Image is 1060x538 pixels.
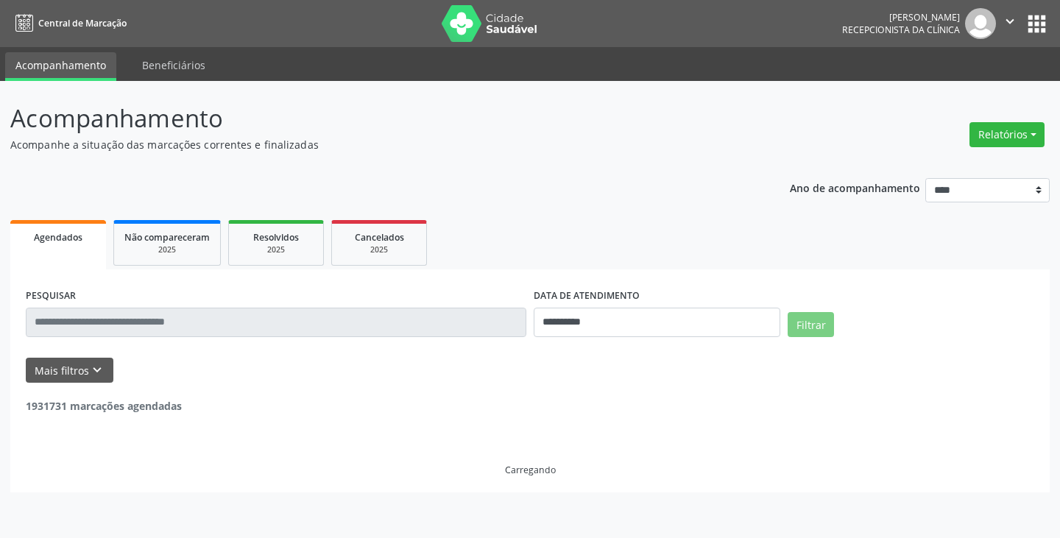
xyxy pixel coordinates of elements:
[355,231,404,244] span: Cancelados
[10,137,738,152] p: Acompanhe a situação das marcações correntes e finalizadas
[842,11,960,24] div: [PERSON_NAME]
[89,362,105,378] i: keyboard_arrow_down
[505,464,556,476] div: Carregando
[842,24,960,36] span: Recepcionista da clínica
[969,122,1045,147] button: Relatórios
[342,244,416,255] div: 2025
[124,231,210,244] span: Não compareceram
[10,11,127,35] a: Central de Marcação
[34,231,82,244] span: Agendados
[26,399,182,413] strong: 1931731 marcações agendadas
[253,231,299,244] span: Resolvidos
[124,244,210,255] div: 2025
[534,285,640,308] label: DATA DE ATENDIMENTO
[10,100,738,137] p: Acompanhamento
[788,312,834,337] button: Filtrar
[1024,11,1050,37] button: apps
[5,52,116,81] a: Acompanhamento
[965,8,996,39] img: img
[132,52,216,78] a: Beneficiários
[1002,13,1018,29] i: 
[996,8,1024,39] button: 
[26,285,76,308] label: PESQUISAR
[239,244,313,255] div: 2025
[38,17,127,29] span: Central de Marcação
[790,178,920,197] p: Ano de acompanhamento
[26,358,113,383] button: Mais filtroskeyboard_arrow_down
